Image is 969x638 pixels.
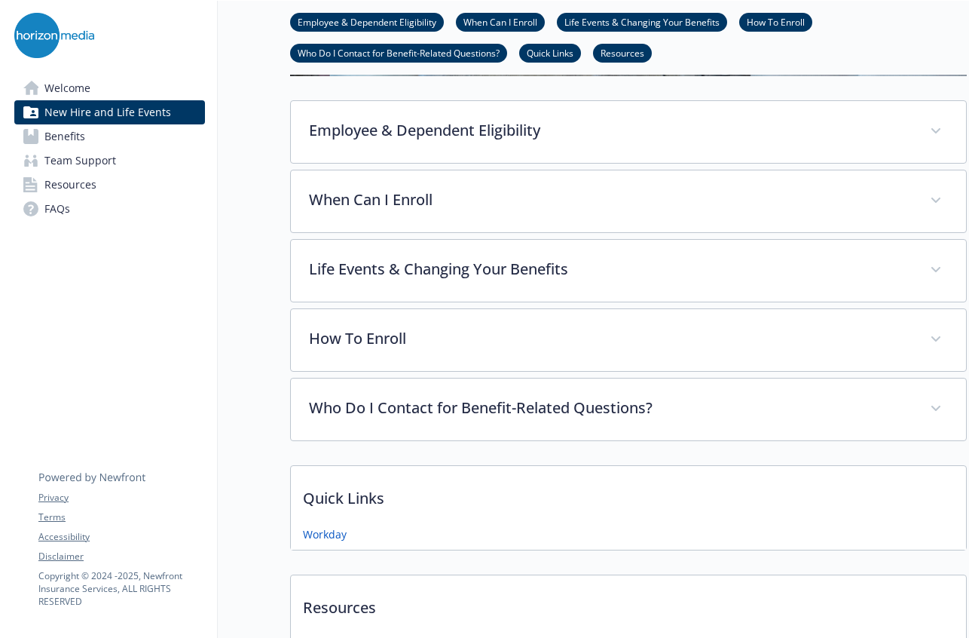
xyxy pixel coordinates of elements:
[44,197,70,221] span: FAQs
[303,526,347,542] a: Workday
[557,14,727,29] a: Life Events & Changing Your Benefits
[309,397,912,419] p: Who Do I Contact for Benefit-Related Questions?
[291,575,966,631] p: Resources
[309,258,912,281] p: Life Events & Changing Your Benefits
[44,76,90,100] span: Welcome
[38,569,204,608] p: Copyright © 2024 - 2025 , Newfront Insurance Services, ALL RIGHTS RESERVED
[44,124,85,149] span: Benefits
[14,173,205,197] a: Resources
[14,100,205,124] a: New Hire and Life Events
[291,379,966,440] div: Who Do I Contact for Benefit-Related Questions?
[14,149,205,173] a: Team Support
[309,189,912,211] p: When Can I Enroll
[44,173,96,197] span: Resources
[519,45,581,60] a: Quick Links
[309,119,912,142] p: Employee & Dependent Eligibility
[291,170,966,232] div: When Can I Enroll
[290,45,507,60] a: Who Do I Contact for Benefit-Related Questions?
[38,511,204,524] a: Terms
[14,124,205,149] a: Benefits
[593,45,652,60] a: Resources
[291,309,966,371] div: How To Enroll
[739,14,812,29] a: How To Enroll
[44,149,116,173] span: Team Support
[44,100,171,124] span: New Hire and Life Events
[290,14,444,29] a: Employee & Dependent Eligibility
[291,466,966,522] p: Quick Links
[456,14,545,29] a: When Can I Enroll
[38,550,204,563] a: Disclaimer
[291,240,966,302] div: Life Events & Changing Your Benefits
[309,327,912,350] p: How To Enroll
[38,530,204,544] a: Accessibility
[291,101,966,163] div: Employee & Dependent Eligibility
[14,76,205,100] a: Welcome
[38,491,204,505] a: Privacy
[14,197,205,221] a: FAQs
